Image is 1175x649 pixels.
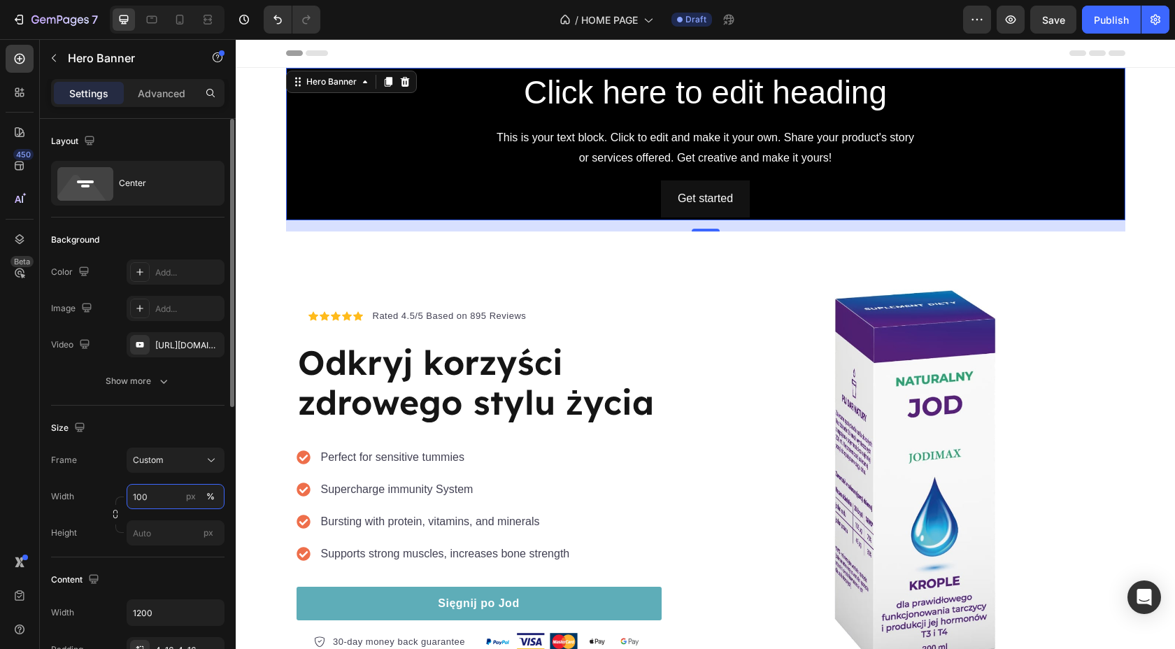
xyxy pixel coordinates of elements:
[85,410,334,427] p: Perfect for sensitive tummies
[442,150,497,170] div: Get started
[183,488,199,505] button: %
[248,594,408,611] img: 495611768014373769-47762bdc-c92b-46d1-973d-50401e2847fe.png
[51,234,99,246] div: Background
[68,36,124,49] div: Hero Banner
[85,474,334,491] p: Bursting with protein, vitamins, and minerals
[202,488,219,505] button: px
[119,167,204,199] div: Center
[480,238,879,636] img: gempages_560795155964101722-2119ef12-e69e-4c83-98a4-7858b55ac92d.jpg
[581,13,638,27] span: HOME PAGE
[1127,580,1161,614] div: Open Intercom Messenger
[133,454,164,466] span: Custom
[202,558,283,570] strong: Sięgnij po Jod
[1042,14,1065,26] span: Save
[155,266,221,279] div: Add...
[13,149,34,160] div: 450
[236,39,1175,649] iframe: Design area
[10,256,34,267] div: Beta
[51,454,77,466] label: Frame
[92,11,98,28] p: 7
[127,520,225,545] input: px
[51,336,93,355] div: Video
[51,263,92,282] div: Color
[264,6,320,34] div: Undo/Redo
[85,442,334,459] p: Supercharge immunity System
[206,490,215,503] div: %
[69,86,108,101] p: Settings
[61,302,426,385] h2: Odkryj korzyści zdrowego stylu życia
[61,548,426,581] a: Sięgnij po Jod
[51,419,88,438] div: Size
[1082,6,1141,34] button: Publish
[127,448,225,473] button: Custom
[97,596,229,610] p: 30-day money back guarantee
[6,6,104,34] button: 7
[425,141,514,178] button: Get started
[85,506,334,523] p: Supports strong muscles, increases bone strength
[51,132,98,151] div: Layout
[155,303,221,315] div: Add...
[106,374,171,388] div: Show more
[685,13,706,26] span: Draft
[138,86,185,101] p: Advanced
[51,606,74,619] div: Width
[127,600,224,625] input: Auto
[51,571,102,590] div: Content
[155,339,221,352] div: [URL][DOMAIN_NAME]
[137,270,291,284] p: Rated 4.5/5 Based on 895 Reviews
[51,369,225,394] button: Show more
[127,484,225,509] input: px%
[68,50,187,66] p: Hero Banner
[51,490,74,503] label: Width
[1094,13,1129,27] div: Publish
[186,490,196,503] div: px
[204,527,213,538] span: px
[575,13,578,27] span: /
[51,527,77,539] label: Height
[1030,6,1076,34] button: Save
[51,299,95,318] div: Image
